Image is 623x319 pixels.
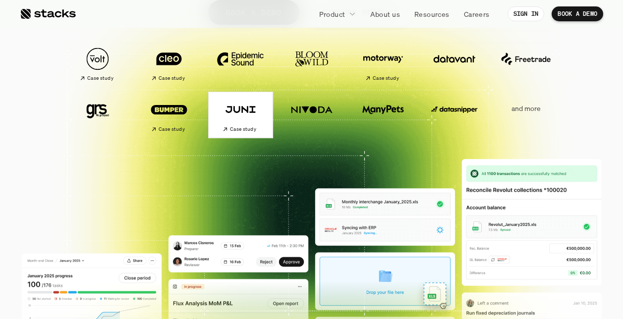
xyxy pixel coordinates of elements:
[319,9,345,19] p: Product
[159,75,185,81] h2: Case study
[414,9,450,19] p: Resources
[552,6,603,21] a: BOOK A DEMO
[464,9,490,19] p: Careers
[513,10,539,17] p: SIGN IN
[558,10,597,17] p: BOOK A DEMO
[373,75,399,81] h2: Case study
[408,5,455,23] a: Resources
[87,75,113,81] h2: Case study
[458,5,496,23] a: Careers
[138,93,200,136] a: Case study
[159,126,185,132] h2: Case study
[210,93,271,136] a: Case study
[230,126,256,132] h2: Case study
[67,43,128,86] a: Case study
[117,229,161,236] a: Privacy Policy
[364,5,406,23] a: About us
[508,6,545,21] a: SIGN IN
[370,9,400,19] p: About us
[495,105,557,113] p: and more
[352,43,414,86] a: Case study
[138,43,200,86] a: Case study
